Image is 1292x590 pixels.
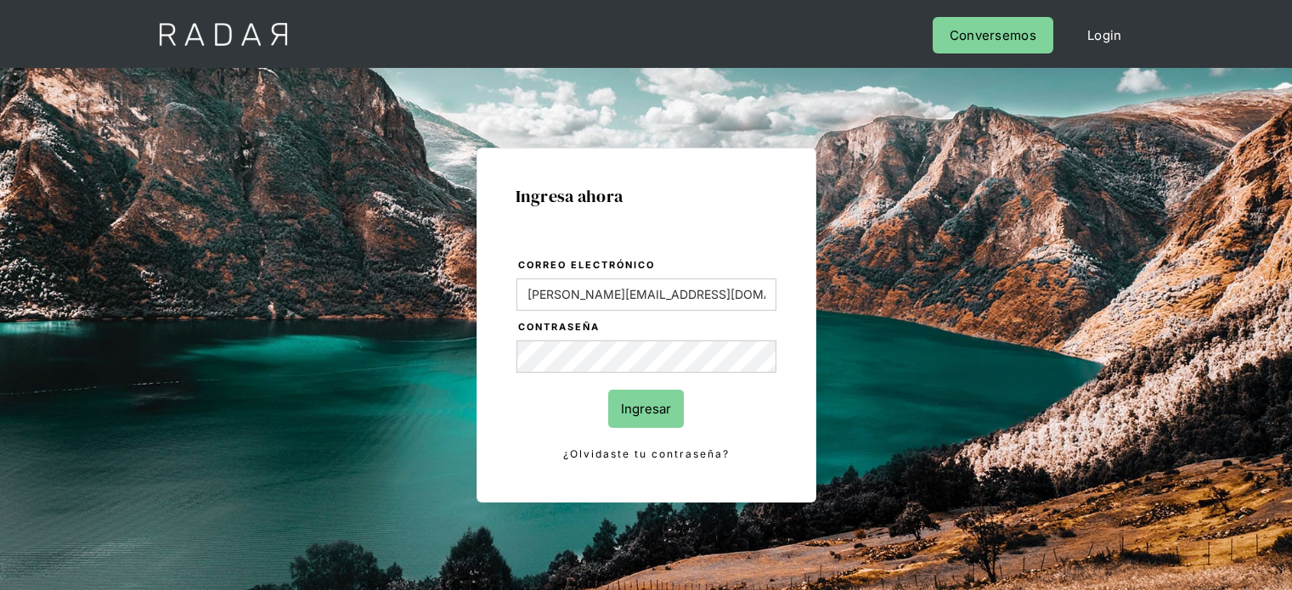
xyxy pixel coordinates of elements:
input: bruce@wayne.com [516,278,776,311]
form: Login Form [516,256,777,464]
h1: Ingresa ahora [516,187,777,205]
a: ¿Olvidaste tu contraseña? [516,445,776,464]
label: Contraseña [518,319,776,336]
a: Conversemos [933,17,1053,53]
input: Ingresar [608,390,684,428]
label: Correo electrónico [518,257,776,274]
a: Login [1070,17,1139,53]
